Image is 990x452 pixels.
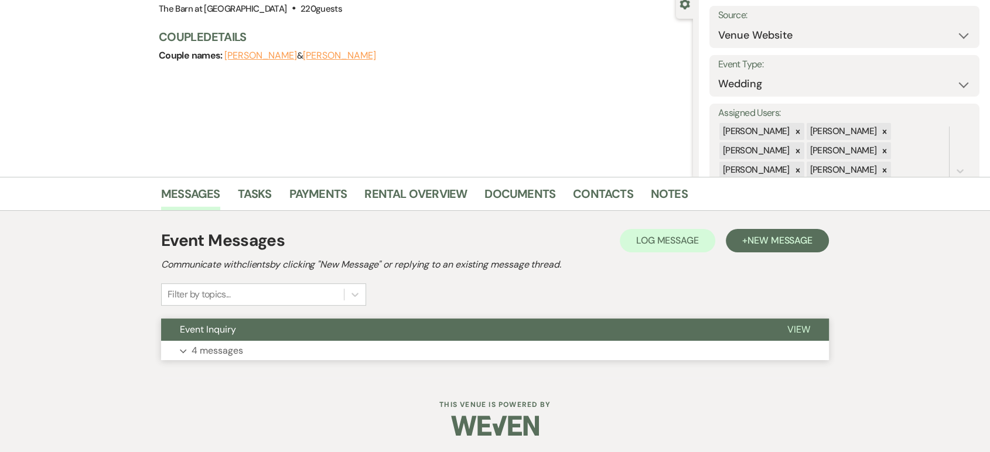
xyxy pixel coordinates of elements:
span: Event Inquiry [180,323,236,335]
span: 220 guests [301,3,342,15]
button: +New Message [726,229,829,252]
div: Filter by topics... [168,287,230,302]
a: Documents [484,184,555,210]
label: Event Type: [718,56,971,73]
label: Assigned Users: [718,105,971,122]
a: Contacts [573,184,633,210]
h3: Couple Details [159,29,681,45]
a: Payments [289,184,347,210]
div: [PERSON_NAME] [719,142,791,159]
a: Tasks [238,184,272,210]
p: 4 messages [192,343,243,358]
span: & [224,50,375,61]
button: Log Message [620,229,715,252]
span: New Message [747,234,813,246]
div: [PERSON_NAME] [807,142,879,159]
span: Couple names: [159,49,224,61]
div: [PERSON_NAME] [719,162,791,179]
span: The Barn at [GEOGRAPHIC_DATA] [159,3,286,15]
button: [PERSON_NAME] [303,51,375,60]
h2: Communicate with clients by clicking "New Message" or replying to an existing message thread. [161,258,829,272]
button: [PERSON_NAME] [224,51,297,60]
div: [PERSON_NAME] [807,123,879,140]
div: [PERSON_NAME] [807,162,879,179]
button: View [769,319,829,341]
span: Log Message [636,234,699,246]
span: View [787,323,810,335]
a: Rental Overview [364,184,467,210]
img: Weven Logo [451,405,539,446]
a: Notes [651,184,688,210]
a: Messages [161,184,220,210]
button: 4 messages [161,341,829,361]
button: Event Inquiry [161,319,769,341]
h1: Event Messages [161,228,285,253]
label: Source: [718,7,971,24]
div: [PERSON_NAME] [719,123,791,140]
